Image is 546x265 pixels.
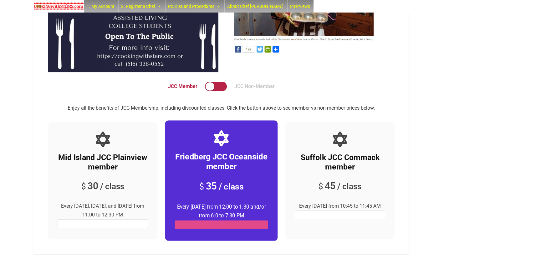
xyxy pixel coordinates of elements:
label: JCC Member [168,82,197,91]
span: $ [199,182,204,191]
div: Every [DATE], [DATE], and [DATE] from 11:00 to 12:30 PM [58,176,148,219]
span: class [224,182,243,191]
span: $ [319,182,323,191]
p: Enjoy all the benefits of JCC Membership, including discounted classes. Click the button above to... [48,104,395,112]
div: Every [DATE] from 12:00 to 1:30 and/or from 6:0 to 7:30 PM [175,176,268,220]
h2: Suffolk JCC Commack member [295,153,385,172]
span: $ [81,182,86,191]
h2: Friedberg JCC Oceanside member [175,152,268,171]
span: / [337,182,340,191]
span: / [100,182,103,191]
span: 45 [325,180,335,191]
span: 30 [88,180,98,191]
span: / [219,182,222,191]
img: Chef Paula's Cooking With Stars [34,3,84,10]
span: class [105,182,124,191]
h2: Mid Island JCC Plainview member [58,153,148,172]
label: JCC Non-Member [234,82,275,91]
div: Every [DATE] from 10:45 to 11:45 AM [295,176,385,210]
span: 35 [206,180,217,192]
span: class [342,182,361,191]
